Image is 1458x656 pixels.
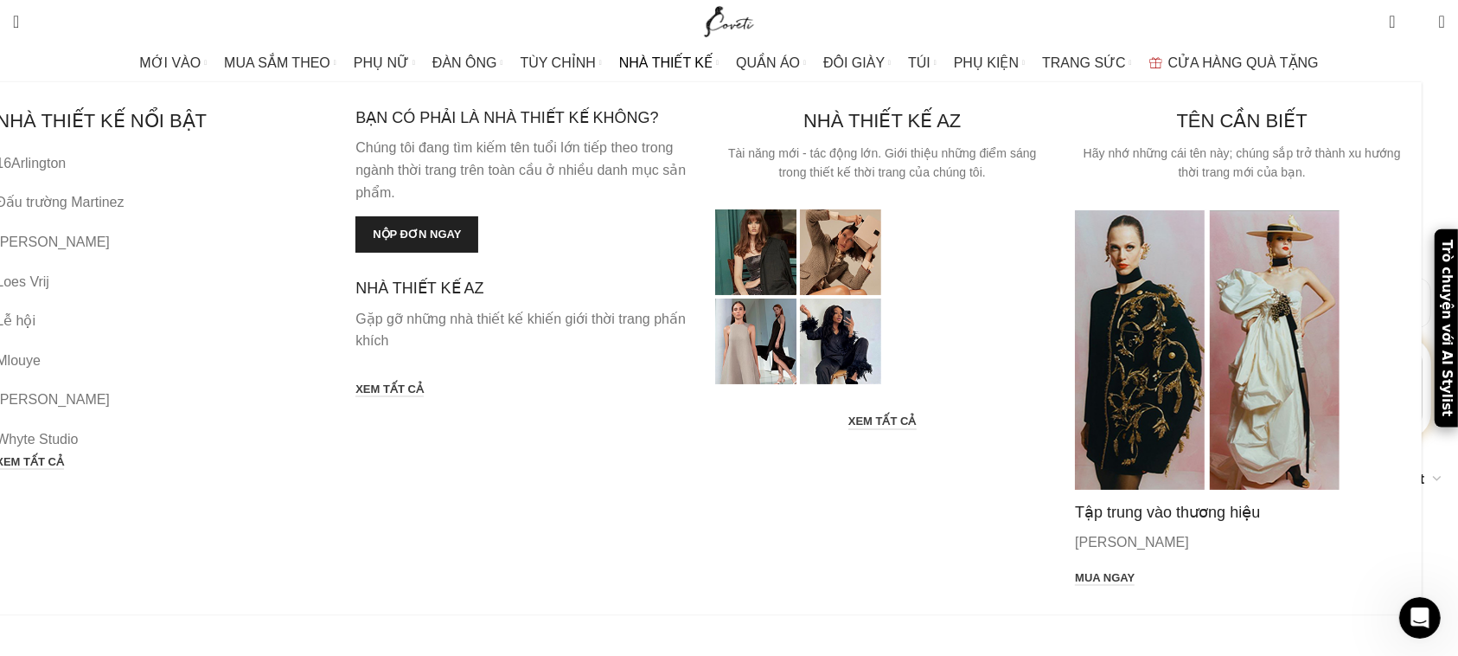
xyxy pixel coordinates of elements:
a: XEM TẤT CẢ [848,415,917,430]
span: PHỤ KIỆN [954,55,1019,71]
a: PHỤ KIỆN [954,46,1025,80]
span: CỬA HÀNG QUÀ TẶNG [1168,55,1319,71]
p: Chúng tôi đang tìm kiếm tên tuổi lớn tiếp theo trong ngành thời trang trên toàn cầu ở nhiều danh ... [355,137,689,203]
a: Infobox link [355,279,689,352]
div: Tài năng mới - tác động lớn. Giới thiệu những điểm sáng trong thiết kế thời trang của chúng tôi. [715,144,1049,183]
a: Search [4,4,28,39]
div: Tìm kiếm [4,4,28,39]
p: [PERSON_NAME] [1075,531,1409,554]
span: TRANG SỨC [1042,55,1126,71]
span: ĐÀN ÔNG [432,55,497,71]
span: PHỤ NỮ [354,55,409,71]
a: TÚI [908,46,937,80]
span: TÙY CHỈNH [521,55,596,71]
a: TRANG SỨC [1042,46,1132,80]
a: ĐÔI GIÀY [823,46,891,80]
a: QUẦN ÁO [736,46,806,80]
h4: NHÀ THIẾT KẾ AZ [803,108,961,135]
iframe: Intercom live chat [1399,597,1441,639]
a: NHÀ THIẾT KẾ [619,46,719,80]
a: CỬA HÀNG QUÀ TẶNG [1149,46,1319,80]
a: 0 [1380,4,1404,39]
span: 0 [1412,17,1425,30]
img: Túi quà tặng [1149,57,1162,68]
a: MỚI VÀO [139,46,207,80]
div: Hãy nhớ những cái tên này; chúng sắp trở thành xu hướng thời trang mới của bạn. [1075,144,1409,183]
span: QUẦN ÁO [736,55,800,71]
span: ĐÔI GIÀY [823,55,885,71]
a: Site logo [700,13,758,28]
span: MỚI VÀO [139,55,201,71]
span: TÚI [908,55,930,71]
div: Danh sách mong muốn của tôi [1409,4,1426,39]
span: 0 [1391,9,1404,22]
div: Main navigation [4,46,1454,80]
a: XEM TẤT CẢ [355,383,424,398]
h4: TÊN CẦN BIẾT [1177,108,1308,135]
a: Mua ngay [1075,571,1135,587]
span: NHÀ THIẾT KẾ [619,55,713,71]
h4: Tập trung vào thương hiệu [1075,503,1409,523]
a: PHỤ NỮ [354,46,415,80]
img: váy sang trọng của nhà thiết kế schiaparelli [1075,209,1340,490]
a: TÙY CHỈNH [521,46,602,80]
a: Nộp đơn ngay [355,216,478,253]
img: Váy sang trọng của nhà thiết kế Coveti [715,209,881,385]
a: ĐÀN ÔNG [432,46,503,80]
a: MUA SẮM THEO [224,46,336,80]
span: MUA SẮM THEO [224,55,330,71]
h4: BẠN CÓ PHẢI LÀ NHÀ THIẾT KẾ KHÔNG? [355,108,689,128]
